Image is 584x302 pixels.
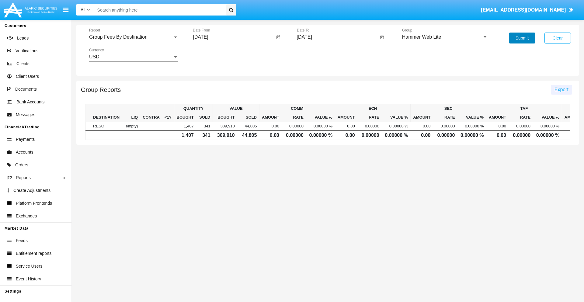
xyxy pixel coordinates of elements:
th: AMOUNT [259,113,282,122]
span: Create Adjustments [13,187,50,194]
th: Bought [213,113,237,122]
th: VALUE % [533,113,562,122]
td: 0.00 [259,122,282,131]
span: USD [89,54,99,59]
th: AMOUNT [335,113,357,122]
td: 341 [196,122,213,131]
td: 0.00000 [433,122,457,131]
span: Service Users [16,263,42,269]
th: Sold [196,113,213,122]
td: 0.00 [486,131,509,140]
span: Entitlement reports [16,250,52,257]
td: 0.00000 [509,131,533,140]
th: COMM [259,104,335,113]
td: 0.00 [335,122,357,131]
td: 0.00000 [282,122,306,131]
th: VALUE % [457,113,486,122]
td: 0.00 [335,131,357,140]
button: Submit [509,33,535,43]
span: Client Users [16,73,39,80]
td: 44,805 [237,131,259,140]
th: ECN [335,104,411,113]
td: 0.00000 % [533,131,562,140]
td: 0.00000 [357,122,382,131]
img: Logo image [3,1,58,19]
td: 0.00000 [357,131,382,140]
th: CONTRA [140,104,162,122]
th: AMOUNT [486,113,509,122]
input: Search [94,4,224,16]
h5: Group Reports [81,87,121,92]
span: Bank Accounts [16,99,45,105]
button: Clear [544,33,571,43]
th: DESTINATION [91,104,122,122]
button: Export [551,85,572,95]
th: <1? [162,104,174,122]
td: RESO [91,122,122,131]
button: Open calendar [275,34,282,41]
span: Feeds [16,238,28,244]
td: 0.00 [259,131,282,140]
span: All [81,7,85,12]
span: Group Fees By Destination [89,34,148,40]
td: 0.00000 % [457,131,486,140]
td: 0.00000 [282,131,306,140]
td: 341 [196,131,213,140]
td: 0.00000 [509,122,533,131]
span: Leads [17,35,29,41]
td: 0.00000 % [533,122,562,131]
td: 0.00000 [433,131,457,140]
th: VALUE % [306,113,335,122]
span: Export [554,87,568,92]
td: 0.00000 % [306,122,335,131]
span: Accounts [16,149,33,155]
span: Verifications [16,48,38,54]
a: [EMAIL_ADDRESS][DOMAIN_NAME] [478,2,576,19]
th: VALUE [213,104,259,113]
td: 0.00 [411,122,433,131]
td: 0.00000 % [382,122,411,131]
span: Platform Frontends [16,200,52,207]
td: (empty) [122,122,140,131]
span: Exchanges [16,213,37,219]
span: Messages [16,112,35,118]
th: RATE [357,113,382,122]
th: QUANTITY [174,104,213,113]
td: 0.00000 % [382,131,411,140]
td: 0.00000 % [306,131,335,140]
td: 309,910 [213,122,237,131]
th: Sold [237,113,259,122]
th: LIQ [122,104,140,122]
th: RATE [509,113,533,122]
th: SEC [411,104,486,113]
td: 1,407 [174,122,196,131]
th: RATE [433,113,457,122]
span: Orders [15,162,28,168]
th: TAF [486,104,562,113]
span: Clients [16,61,30,67]
a: All [76,7,94,13]
td: 44,805 [237,122,259,131]
td: 309,910 [213,131,237,140]
th: RATE [282,113,306,122]
td: 1,407 [174,131,196,140]
span: Documents [15,86,37,92]
span: Payments [16,136,35,143]
span: Event History [16,276,41,282]
td: 0.00 [486,122,509,131]
span: Reports [16,175,31,181]
th: AMOUNT [411,113,433,122]
td: 0.00000 % [457,122,486,131]
th: Bought [174,113,196,122]
span: [EMAIL_ADDRESS][DOMAIN_NAME] [481,7,566,12]
th: VALUE % [382,113,411,122]
button: Open calendar [378,34,386,41]
td: 0.00 [411,131,433,140]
